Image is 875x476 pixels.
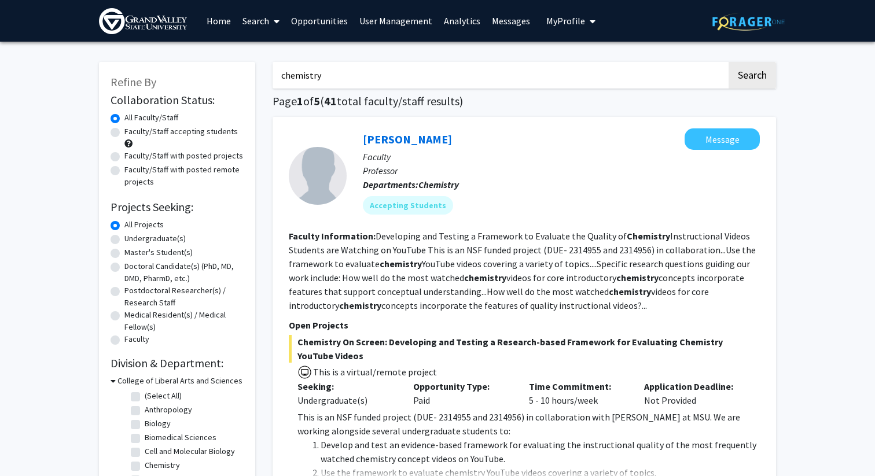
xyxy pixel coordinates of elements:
[124,309,244,333] label: Medical Resident(s) / Medical Fellow(s)
[111,93,244,107] h2: Collaboration Status:
[111,356,244,370] h2: Division & Department:
[363,196,453,215] mat-chip: Accepting Students
[124,219,164,231] label: All Projects
[363,132,452,146] a: [PERSON_NAME]
[486,1,536,41] a: Messages
[685,128,760,150] button: Message Deborah Herrington
[546,15,585,27] span: My Profile
[99,8,187,34] img: Grand Valley State University Logo
[289,335,760,363] span: Chemistry On Screen: Developing and Testing a Research-based Framework for Evaluating Chemistry Y...
[297,393,396,407] div: Undergraduate(s)
[145,404,192,416] label: Anthropology
[289,318,760,332] p: Open Projects
[635,379,751,407] div: Not Provided
[413,379,512,393] p: Opportunity Type:
[418,179,459,190] b: Chemistry
[616,272,659,283] b: chemistry
[297,94,303,108] span: 1
[124,126,238,138] label: Faculty/Staff accepting students
[145,459,180,471] label: Chemistry
[124,246,193,259] label: Master's Student(s)
[464,272,506,283] b: chemistry
[324,94,337,108] span: 41
[520,379,636,407] div: 5 - 10 hours/week
[712,13,785,31] img: ForagerOne Logo
[438,1,486,41] a: Analytics
[201,1,237,41] a: Home
[321,438,760,466] li: Develop and test an evidence-based framework for evaluating the instructional quality of the most...
[124,333,149,345] label: Faculty
[363,164,760,178] p: Professor
[273,94,776,108] h1: Page of ( total faculty/staff results)
[339,300,381,311] b: chemistry
[124,150,243,162] label: Faculty/Staff with posted projects
[644,379,742,393] p: Application Deadline:
[380,258,422,270] b: chemistry
[354,1,438,41] a: User Management
[609,286,651,297] b: chemistry
[363,179,418,190] b: Departments:
[627,230,670,242] b: Chemistry
[111,75,156,89] span: Refine By
[273,62,727,88] input: Search Keywords
[111,200,244,214] h2: Projects Seeking:
[145,390,182,402] label: (Select All)
[297,379,396,393] p: Seeking:
[285,1,354,41] a: Opportunities
[124,164,244,188] label: Faculty/Staff with posted remote projects
[145,418,171,430] label: Biology
[314,94,320,108] span: 5
[145,445,235,457] label: Cell and Molecular Biology
[729,62,776,88] button: Search
[289,230,756,311] fg-read-more: Developing and Testing a Framework to Evaluate the Quality of Instructional Videos Students are W...
[124,233,186,245] label: Undergraduate(s)
[117,375,242,387] h3: College of Liberal Arts and Sciences
[145,431,216,444] label: Biomedical Sciences
[297,410,760,438] p: This is an NSF funded project (DUE- 2314955 and 2314956) in collaboration with [PERSON_NAME] at M...
[405,379,520,407] div: Paid
[124,112,178,124] label: All Faculty/Staff
[529,379,627,393] p: Time Commitment:
[312,366,437,378] span: This is a virtual/remote project
[363,150,760,164] p: Faculty
[237,1,285,41] a: Search
[124,260,244,285] label: Doctoral Candidate(s) (PhD, MD, DMD, PharmD, etc.)
[124,285,244,309] label: Postdoctoral Researcher(s) / Research Staff
[9,424,49,467] iframe: Chat
[289,230,376,242] b: Faculty Information:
